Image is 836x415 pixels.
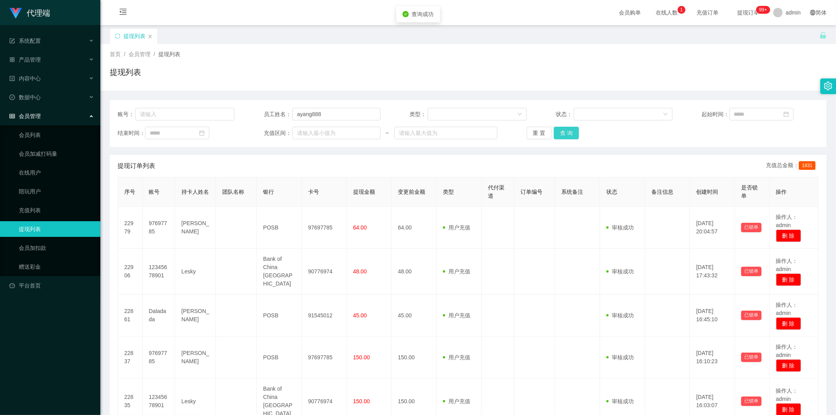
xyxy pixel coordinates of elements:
i: 图标: check-circle-o [9,95,15,100]
td: 97697785 [302,337,347,379]
button: 已锁单 [741,397,762,406]
i: 图标: close [148,34,152,39]
span: 查询成功 [412,11,434,17]
td: [PERSON_NAME] [175,295,216,337]
span: 序号 [124,189,135,195]
span: 操作人：admin [776,388,798,402]
span: 创建时间 [696,189,718,195]
td: [PERSON_NAME] [175,337,216,379]
span: ~ [381,129,394,137]
input: 请输入最小值为 [292,127,381,139]
span: 产品管理 [9,56,41,63]
span: 用户充值 [443,398,470,404]
i: icon: check-circle [403,11,409,17]
input: 请输入 [292,108,381,120]
span: 起始时间： [702,110,729,118]
span: 代付渠道 [488,184,504,199]
button: 删 除 [776,359,801,372]
span: / [124,51,125,57]
span: 用户充值 [443,224,470,231]
button: 已锁单 [741,353,762,362]
span: 150.00 [353,354,370,360]
span: 会员管理 [9,113,41,119]
td: [PERSON_NAME] [175,207,216,249]
span: 用户充值 [443,312,470,319]
a: 充值列表 [19,202,94,218]
span: 操作人：admin [776,344,798,358]
td: [DATE] 20:04:57 [690,207,735,249]
i: 图标: table [9,113,15,119]
span: 团队名称 [222,189,244,195]
i: 图标: calendar [199,130,205,136]
p: 1 [680,6,683,14]
span: 审核成功 [606,354,634,360]
a: 陪玩用户 [19,184,94,199]
span: / [154,51,155,57]
i: 图标: calendar [783,111,789,117]
a: 提现列表 [19,221,94,237]
span: 银行 [263,189,274,195]
td: 22861 [118,295,143,337]
span: 150.00 [353,398,370,404]
td: 97697785 [302,207,347,249]
span: 在线人数 [652,10,682,15]
div: 提现列表 [123,29,145,44]
i: 图标: down [663,112,668,117]
span: 类型 [443,189,454,195]
span: 系统配置 [9,38,41,44]
i: 图标: setting [824,82,832,90]
a: 会员加扣款 [19,240,94,256]
i: 图标: global [810,10,816,15]
span: 用户充值 [443,354,470,360]
span: 操作人：admin [776,214,798,228]
i: 图标: menu-fold [110,0,136,25]
td: 45.00 [392,295,437,337]
div: 充值总金额： [766,161,819,171]
a: 会员列表 [19,127,94,143]
i: 图标: appstore-o [9,57,15,62]
a: 代理端 [9,9,50,16]
span: 用户充值 [443,268,470,275]
button: 已锁单 [741,311,762,320]
span: 操作人：admin [776,258,798,272]
i: 图标: down [517,112,522,117]
img: logo.9652507e.png [9,8,22,19]
span: 是否锁单 [741,184,758,199]
td: Bank of China [GEOGRAPHIC_DATA] [257,249,302,295]
span: 48.00 [353,268,367,275]
i: 图标: unlock [820,32,827,39]
span: 状态 [606,189,617,195]
span: 提现订单 [733,10,763,15]
span: 审核成功 [606,268,634,275]
td: 90776974 [302,249,347,295]
td: POSB [257,295,302,337]
a: 赠送彩金 [19,259,94,275]
span: 充值订单 [693,10,722,15]
button: 删 除 [776,317,801,330]
span: 账号： [118,110,135,118]
input: 请输入最大值为 [394,127,497,139]
td: POSB [257,337,302,379]
span: 1831 [799,161,816,170]
i: 图标: form [9,38,15,44]
span: 数据中心 [9,94,41,100]
td: 12345678901 [143,249,175,295]
button: 已锁单 [741,267,762,276]
span: 账号 [149,189,160,195]
button: 查 询 [554,127,579,139]
button: 已锁单 [741,223,762,232]
span: 首页 [110,51,121,57]
button: 删 除 [776,229,801,242]
span: 充值区间： [264,129,292,137]
button: 重 置 [527,127,552,139]
td: [DATE] 16:45:10 [690,295,735,337]
span: 变更前金额 [398,189,425,195]
span: 审核成功 [606,398,634,404]
h1: 提现列表 [110,66,141,78]
span: 订单编号 [520,189,542,195]
td: [DATE] 16:10:23 [690,337,735,379]
span: 状态： [556,110,574,118]
span: 内容中心 [9,75,41,82]
sup: 1181 [756,6,770,14]
td: 150.00 [392,337,437,379]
